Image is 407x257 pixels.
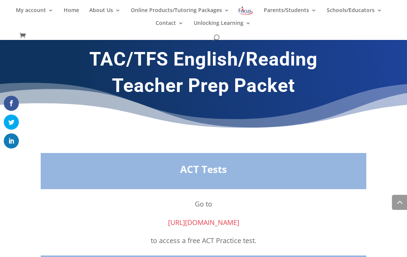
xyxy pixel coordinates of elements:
[194,20,251,33] a: Unlocking Learning
[16,8,54,20] a: My account
[156,20,184,33] a: Contact
[264,8,317,20] a: Parents/Students
[41,235,366,246] p: to access a free ACT Practice test.
[89,8,121,20] a: About Us
[238,5,254,16] img: Focus on Learning
[41,198,366,217] p: Go to
[41,48,366,74] h1: TAC/TFS English/Reading
[41,74,366,101] h1: Teacher Prep Packet
[64,8,79,20] a: Home
[180,162,227,176] strong: ACT Tests
[168,218,239,227] a: [URL][DOMAIN_NAME]
[131,8,230,20] a: Online Products/Tutoring Packages
[327,8,382,20] a: Schools/Educators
